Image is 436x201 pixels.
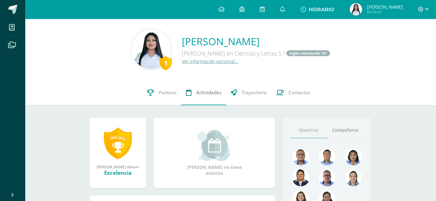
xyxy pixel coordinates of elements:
span: Actividades [196,89,221,96]
div: [PERSON_NAME] obtuvo [96,164,140,169]
a: Punteos [142,80,181,105]
span: Punteos [159,89,177,96]
div: [PERSON_NAME] no tiene eventos [183,130,245,176]
a: Compañeros [327,122,364,138]
img: 99962f3fa423c9b8099341731b303440.png [292,148,309,165]
img: 2ac039123ac5bd71a02663c3aa063ac8.png [318,148,336,165]
div: Excelencia [96,169,140,176]
span: Contactos [288,89,310,96]
a: Actividades [181,80,226,105]
span: HORARIO [308,7,334,12]
img: eccc7a2d5da755eac5968f4df6463713.png [292,169,309,186]
img: 47f264ab4f4bda5f81ed132c1f52aede.png [350,3,362,16]
img: a2b2c476d67208add7de1c8665f38877.png [132,30,171,69]
a: Trayectoria [226,80,271,105]
a: [PERSON_NAME] [182,35,331,48]
a: Maestros [290,122,327,138]
span: Trayectoria [242,89,267,96]
span: [PERSON_NAME] [367,4,403,10]
span: Mi Perfil [367,9,403,15]
img: 30ea9b988cec0d4945cca02c4e803e5a.png [318,169,336,186]
img: event_small.png [197,130,231,161]
img: 371adb901e00c108b455316ee4864f9b.png [345,148,362,165]
div: [PERSON_NAME] en Ciencias y Letras 5.1 [182,48,331,58]
div: 1 [159,56,172,70]
a: Ver información personal... [182,58,239,64]
img: 375aecfb130304131abdbe7791f44736.png [345,169,362,186]
a: Contactos [271,80,315,105]
a: Inglés Intermedio "A" [286,50,330,56]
